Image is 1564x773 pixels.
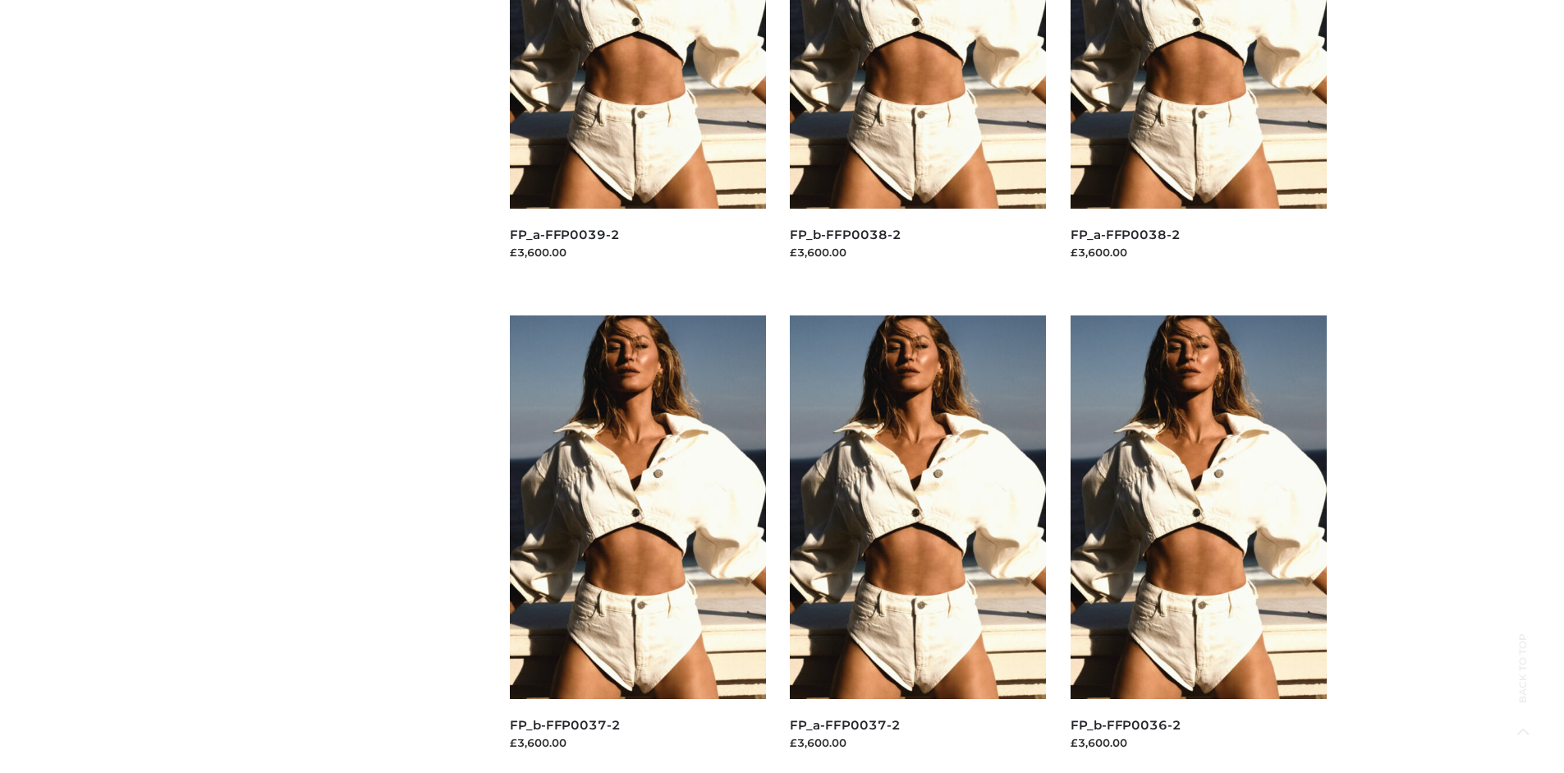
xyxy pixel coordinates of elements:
a: FP_b-FFP0036-2 [1071,717,1181,733]
div: £3,600.00 [510,734,766,751]
div: £3,600.00 [790,244,1046,260]
a: FP_a-FFP0038-2 [1071,227,1181,242]
div: £3,600.00 [1071,734,1327,751]
div: £3,600.00 [510,244,766,260]
div: £3,600.00 [1071,244,1327,260]
div: £3,600.00 [790,734,1046,751]
span: Back to top [1502,662,1543,703]
a: FP_a-FFP0037-2 [790,717,900,733]
a: FP_b-FFP0037-2 [510,717,621,733]
a: FP_a-FFP0039-2 [510,227,620,242]
a: FP_b-FFP0038-2 [790,227,901,242]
